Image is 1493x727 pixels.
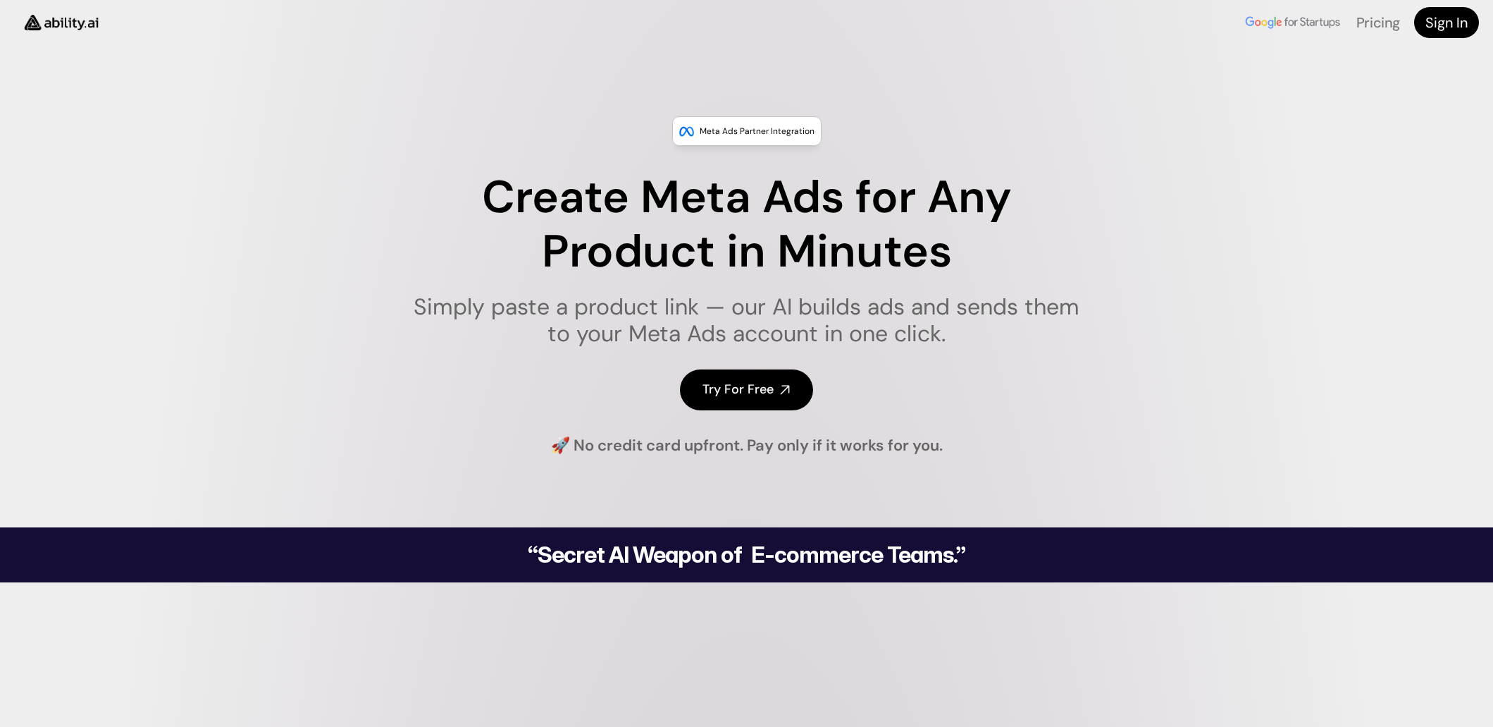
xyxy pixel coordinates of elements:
h4: 🚀 No credit card upfront. Pay only if it works for you. [551,435,943,457]
h1: Create Meta Ads for Any Product in Minutes [404,171,1089,279]
h2: “Secret AI Weapon of E-commerce Teams.” [492,544,1002,566]
a: Try For Free [680,369,813,410]
h4: Sign In [1425,13,1468,32]
h1: Simply paste a product link — our AI builds ads and sends them to your Meta Ads account in one cl... [404,293,1089,348]
a: Sign In [1414,7,1479,38]
p: Meta Ads Partner Integration [700,124,814,138]
a: Pricing [1356,13,1400,32]
h4: Try For Free [702,381,774,398]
